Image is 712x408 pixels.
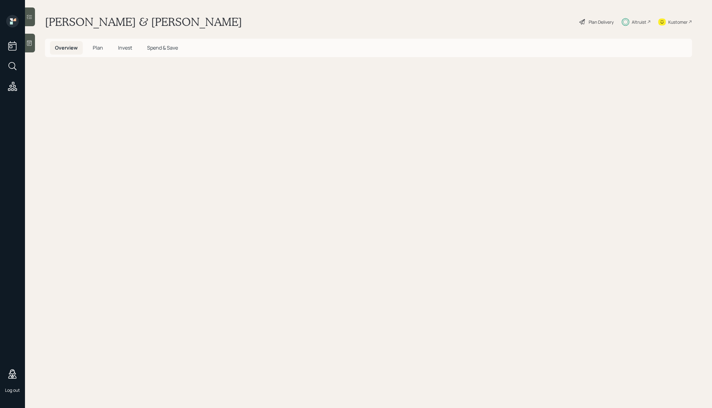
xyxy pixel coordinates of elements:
span: Overview [55,44,78,51]
div: Plan Delivery [589,19,614,25]
div: Kustomer [668,19,688,25]
span: Invest [118,44,132,51]
div: Altruist [632,19,646,25]
span: Plan [93,44,103,51]
div: Log out [5,387,20,393]
span: Spend & Save [147,44,178,51]
h1: [PERSON_NAME] & [PERSON_NAME] [45,15,242,29]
